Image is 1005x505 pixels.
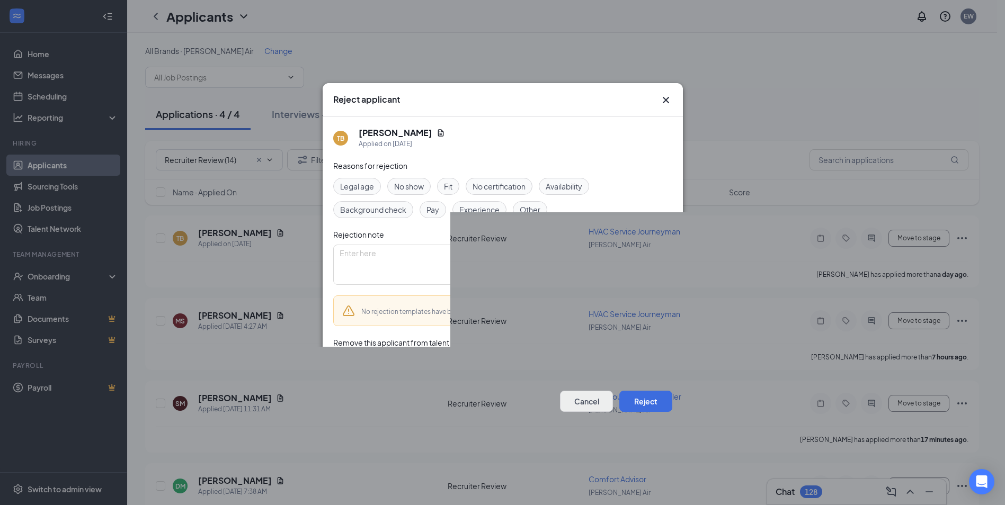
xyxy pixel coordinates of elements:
[969,469,994,494] div: Open Intercom Messenger
[660,94,672,106] button: Close
[359,357,371,369] span: Yes
[660,94,672,106] svg: Cross
[394,181,424,192] span: No show
[333,230,384,239] span: Rejection note
[340,204,406,215] span: Background check
[359,139,445,149] div: Applied on [DATE]
[333,338,483,347] span: Remove this applicant from talent network?
[340,181,374,192] span: Legal age
[459,204,500,215] span: Experience
[426,204,439,215] span: Pay
[444,181,452,192] span: Fit
[337,133,344,142] div: TB
[556,308,569,315] a: here
[361,308,571,315] span: No rejection templates have been setup. Please create a new one .
[473,181,526,192] span: No certification
[333,161,407,170] span: Reasons for rejection
[333,94,400,105] h3: Reject applicant
[619,391,672,412] button: Reject
[546,181,582,192] span: Availability
[437,129,445,137] svg: Document
[359,127,432,139] h5: [PERSON_NAME]
[342,304,355,317] svg: Warning
[520,204,540,215] span: Other
[560,391,613,412] button: Cancel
